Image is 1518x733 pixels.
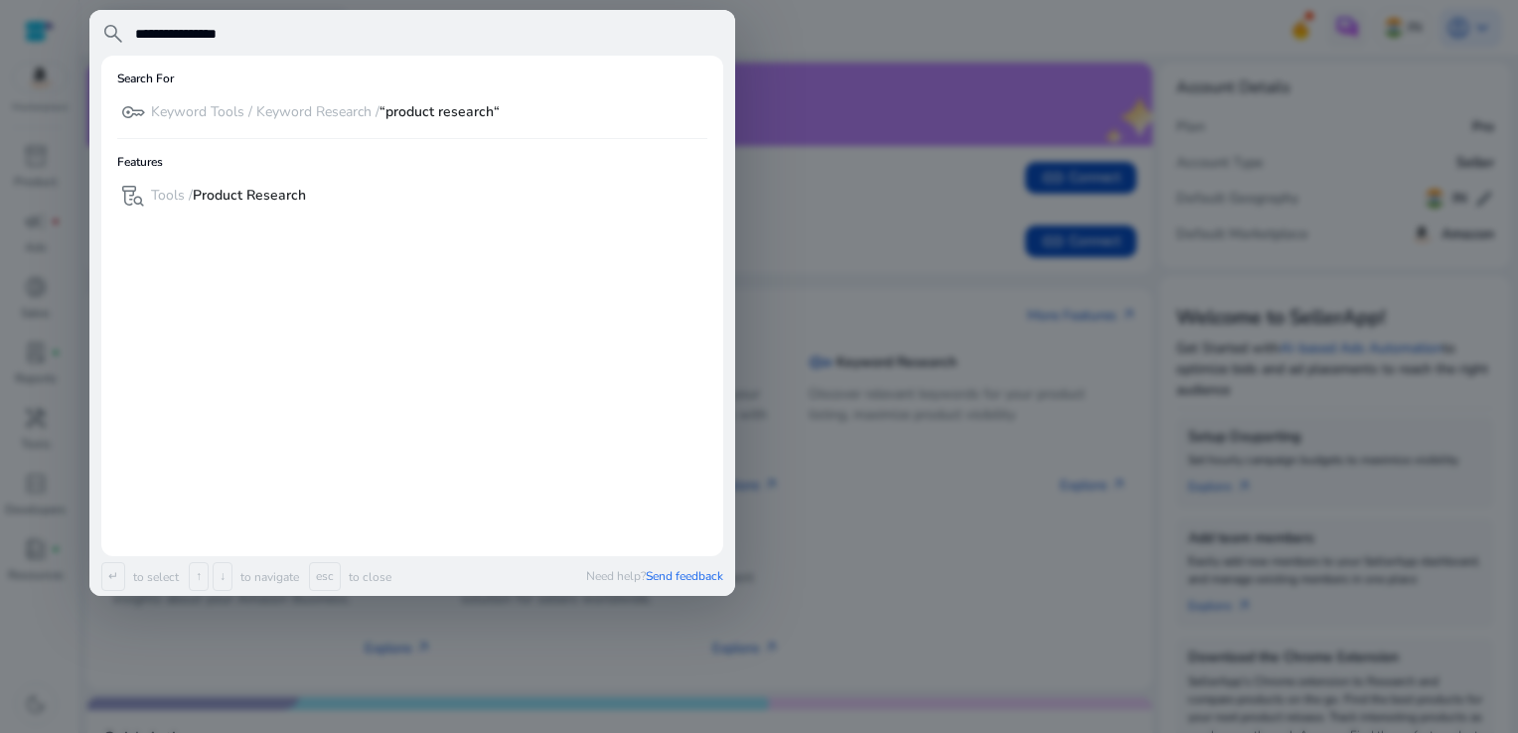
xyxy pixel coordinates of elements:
span: ↑ [189,562,209,591]
span: ↵ [101,562,125,591]
h6: Search For [117,72,174,85]
b: Product Research [193,186,306,205]
span: lab_research [121,184,145,208]
p: to navigate [236,569,299,585]
p: Tools / [151,186,306,206]
p: Need help? [586,568,723,584]
p: to select [129,569,179,585]
span: Send feedback [646,568,723,584]
h6: Features [117,155,163,169]
p: to close [345,569,391,585]
p: Keyword Tools / Keyword Research / [151,102,500,122]
b: “product research“ [379,102,500,121]
span: search [101,22,125,46]
span: ↓ [213,562,232,591]
span: esc [309,562,341,591]
span: key [121,100,145,124]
